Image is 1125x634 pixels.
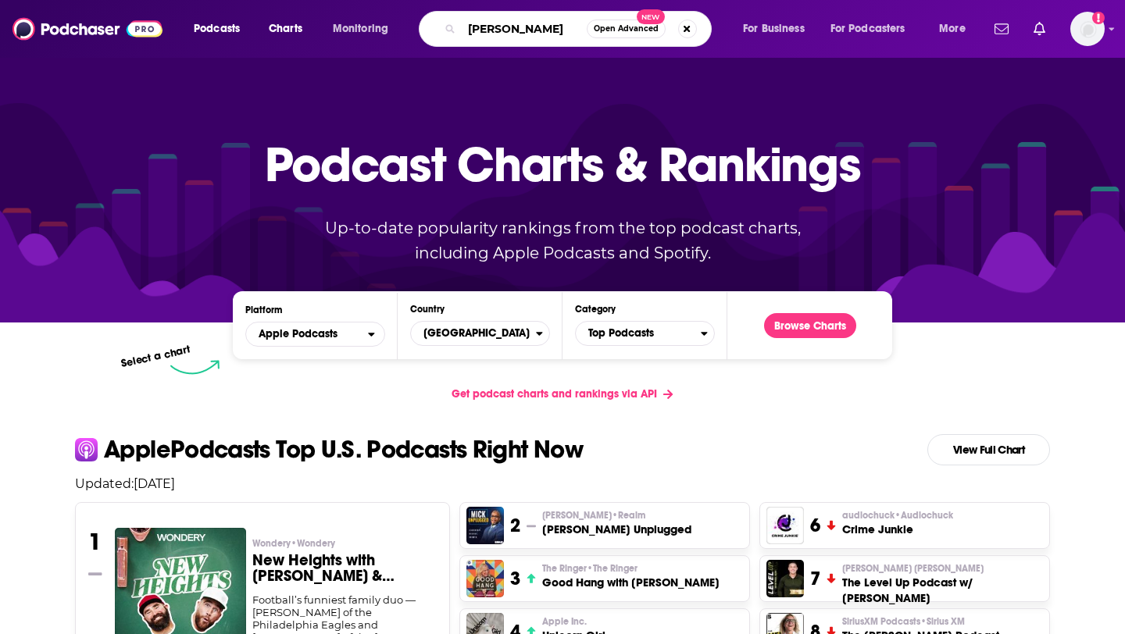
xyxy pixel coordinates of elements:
[252,553,437,584] h3: New Heights with [PERSON_NAME] & [PERSON_NAME]
[183,16,260,41] button: open menu
[928,16,985,41] button: open menu
[466,560,504,597] img: Good Hang with Amy Poehler
[575,321,715,346] button: Categories
[1027,16,1052,42] a: Show notifications dropdown
[810,567,820,590] h3: 7
[766,507,804,544] img: Crime Junkie
[462,16,587,41] input: Search podcasts, credits, & more...
[510,567,520,590] h3: 3
[542,522,691,537] h3: [PERSON_NAME] Unplugged
[333,18,388,40] span: Monitoring
[194,18,240,40] span: Podcasts
[842,575,1043,606] h3: The Level Up Podcast w/ [PERSON_NAME]
[265,113,861,215] p: Podcast Charts & Rankings
[410,321,550,346] button: Countries
[245,322,385,347] button: open menu
[434,11,727,47] div: Search podcasts, credits, & more...
[542,562,637,575] span: The Ringer
[766,560,804,597] img: The Level Up Podcast w/ Paul Alex
[927,434,1050,465] a: View Full Chart
[510,514,520,537] h3: 2
[542,562,720,575] p: The Ringer • The Ringer
[452,387,657,401] span: Get podcast charts and rankings via API
[62,476,1062,491] p: Updated: [DATE]
[170,360,220,375] img: select arrow
[576,320,701,347] span: Top Podcasts
[1070,12,1105,46] button: Show profile menu
[291,538,335,549] span: • Wondery
[88,528,102,556] h3: 1
[842,562,1043,606] a: [PERSON_NAME] [PERSON_NAME]The Level Up Podcast w/ [PERSON_NAME]
[269,18,302,40] span: Charts
[920,616,965,627] span: • Sirius XM
[12,14,162,44] img: Podchaser - Follow, Share and Rate Podcasts
[542,509,691,537] a: [PERSON_NAME]•Realm[PERSON_NAME] Unplugged
[637,9,665,24] span: New
[252,537,437,593] a: Wondery•WonderyNew Heights with [PERSON_NAME] & [PERSON_NAME]
[439,375,685,413] a: Get podcast charts and rankings via API
[587,563,637,574] span: • The Ringer
[542,615,587,628] span: Apple Inc.
[743,18,805,40] span: For Business
[1070,12,1105,46] span: Logged in as AutumnKatie
[842,509,953,537] a: audiochuck•AudiochuckCrime Junkie
[259,16,312,41] a: Charts
[542,615,605,628] p: Apple Inc.
[1092,12,1105,24] svg: Add a profile image
[842,562,984,575] span: [PERSON_NAME] [PERSON_NAME]
[104,437,583,462] p: Apple Podcasts Top U.S. Podcasts Right Now
[988,16,1015,42] a: Show notifications dropdown
[764,313,856,338] button: Browse Charts
[542,509,691,522] p: Mick Hunt • Realm
[466,507,504,544] img: Mick Unplugged
[252,537,437,550] p: Wondery • Wondery
[612,510,645,521] span: • Realm
[842,509,953,522] p: audiochuck • Audiochuck
[842,522,953,537] h3: Crime Junkie
[820,16,928,41] button: open menu
[842,615,965,628] span: SiriusXM Podcasts
[939,18,966,40] span: More
[75,438,98,461] img: apple Icon
[594,25,659,33] span: Open Advanced
[1070,12,1105,46] img: User Profile
[895,510,953,521] span: • Audiochuck
[542,509,645,522] span: [PERSON_NAME]
[842,509,953,522] span: audiochuck
[542,562,720,590] a: The Ringer•The RingerGood Hang with [PERSON_NAME]
[732,16,824,41] button: open menu
[120,343,191,370] p: Select a chart
[259,329,337,340] span: Apple Podcasts
[587,20,666,38] button: Open AdvancedNew
[411,320,536,347] span: [GEOGRAPHIC_DATA]
[542,575,720,590] h3: Good Hang with [PERSON_NAME]
[842,615,999,628] p: SiriusXM Podcasts • Sirius XM
[294,215,831,265] p: Up-to-date popularity rankings from the top podcast charts, including Apple Podcasts and Spotify.
[810,514,820,537] h3: 6
[245,322,385,347] h2: Platforms
[322,16,409,41] button: open menu
[830,18,905,40] span: For Podcasters
[252,537,335,550] span: Wondery
[842,562,1043,575] p: Paul Alex Espinoza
